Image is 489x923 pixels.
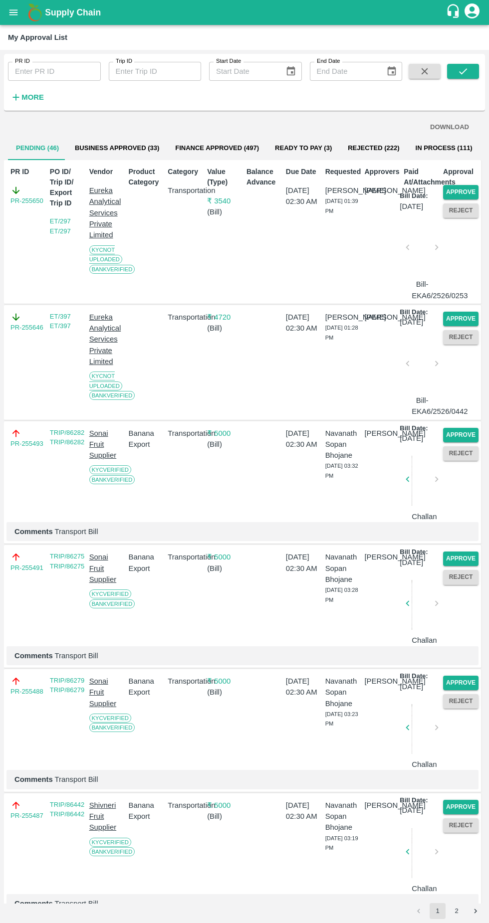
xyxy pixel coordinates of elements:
p: [DATE] 02:30 AM [286,800,321,822]
p: [PERSON_NAME] [325,185,361,196]
p: Vendor [89,167,125,177]
button: Choose date [382,62,401,81]
p: ( Bill ) [207,323,243,334]
p: Bill Date: [400,796,428,805]
p: PO ID/ Trip ID/ Export Trip ID [50,167,85,208]
p: Challan [412,759,433,770]
b: Comments [14,900,53,908]
img: logo [25,2,45,22]
label: End Date [317,57,340,65]
button: page 1 [430,903,446,919]
p: [DATE] [400,201,423,212]
p: [DATE] [400,681,423,692]
p: Transportation [168,312,203,323]
p: Sonai Fruit Supplier [89,428,125,461]
div: My Approval List [8,31,67,44]
span: [DATE] 03:32 PM [325,463,358,479]
p: ₹ 5000 [207,800,243,811]
p: [PERSON_NAME] [325,312,361,323]
p: Banana Export [128,552,164,574]
button: Approve [443,428,479,442]
a: PR-255487 [10,811,43,821]
span: [DATE] 01:28 PM [325,325,358,341]
p: Bill-EKA6/2526/0442 [412,395,433,417]
button: Approve [443,185,479,199]
p: Bill-EKA6/2526/0253 [412,279,433,301]
button: Ready To Pay (3) [267,136,340,160]
p: ₹ 5000 [207,428,243,439]
p: [PERSON_NAME] [364,312,400,323]
p: [DATE] [400,317,423,328]
p: ( Bill ) [207,687,243,698]
p: [DATE] 02:30 AM [286,312,321,334]
button: In Process (111) [408,136,481,160]
p: Paid At/Attachments [404,167,439,187]
div: customer-support [446,3,463,21]
p: [PERSON_NAME] [364,800,400,811]
p: Navanath Sopan Bhojane [325,676,361,709]
b: Comments [14,652,53,660]
p: Product Category [128,167,164,187]
p: Bill Date: [400,548,428,557]
button: Pending (46) [8,136,67,160]
p: [PERSON_NAME] [364,428,400,439]
p: [DATE] 02:30 AM [286,185,321,207]
p: Transportation [168,552,203,562]
span: KYC Verified [89,838,131,847]
span: Bank Verified [89,391,135,400]
a: TRIP/86282 TRIP/86282 [50,429,84,446]
span: [DATE] 03:19 PM [325,835,358,851]
p: Transportation [168,428,203,439]
button: Finance Approved (497) [167,136,267,160]
p: Transport Bill [14,774,471,785]
label: Trip ID [116,57,132,65]
a: PR-255491 [10,563,43,573]
p: Bill Date: [400,308,428,317]
b: Comments [14,528,53,536]
span: KYC Verified [89,465,131,474]
strong: More [21,93,44,101]
button: Approve [443,312,479,326]
span: KYC Not Uploaded [89,245,122,264]
p: Bill Date: [400,191,428,201]
p: Banana Export [128,800,164,822]
button: More [8,89,46,106]
p: Sonai Fruit Supplier [89,552,125,585]
a: TRIP/86279 TRIP/86279 [50,677,84,694]
p: ₹ 5000 [207,552,243,562]
p: Value (Type) [207,167,243,187]
a: PR-255646 [10,323,43,333]
a: TRIP/86275 TRIP/86275 [50,553,84,570]
p: [DATE] [400,805,423,816]
p: Challan [412,883,433,894]
p: Transportation [168,676,203,687]
button: Business Approved (33) [67,136,167,160]
button: Approve [443,676,479,690]
p: Challan [412,635,433,646]
input: Enter Trip ID [109,62,202,81]
span: Bank Verified [89,847,135,856]
p: [DATE] 02:30 AM [286,428,321,450]
button: Approve [443,800,479,814]
span: KYC Verified [89,714,131,723]
button: Choose date [281,62,300,81]
button: Reject [443,570,479,584]
nav: pagination navigation [409,903,485,919]
p: Requested [325,167,361,177]
a: Supply Chain [45,5,446,19]
p: Bill Date: [400,424,428,433]
p: ₹ 3540 [207,195,243,206]
button: Approve [443,552,479,566]
button: DOWNLOAD [426,119,473,136]
input: Enter PR ID [8,62,101,81]
p: Transport Bill [14,526,471,537]
p: ( Bill ) [207,563,243,574]
p: [PERSON_NAME] [364,552,400,562]
p: Approval [443,167,479,177]
b: Supply Chain [45,7,101,17]
p: ( Bill ) [207,206,243,217]
p: Transport Bill [14,650,471,661]
button: open drawer [2,1,25,24]
button: Reject [443,446,479,461]
p: Navanath Sopan Bhojane [325,552,361,585]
